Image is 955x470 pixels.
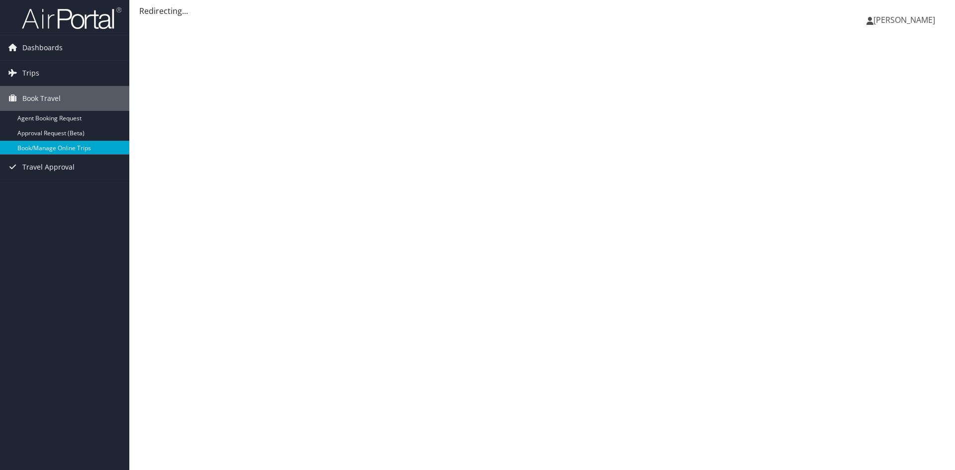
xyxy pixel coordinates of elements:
[22,61,39,86] span: Trips
[866,5,945,35] a: [PERSON_NAME]
[22,86,61,111] span: Book Travel
[22,155,75,180] span: Travel Approval
[22,6,121,30] img: airportal-logo.png
[22,35,63,60] span: Dashboards
[139,5,945,17] div: Redirecting...
[873,14,935,25] span: [PERSON_NAME]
